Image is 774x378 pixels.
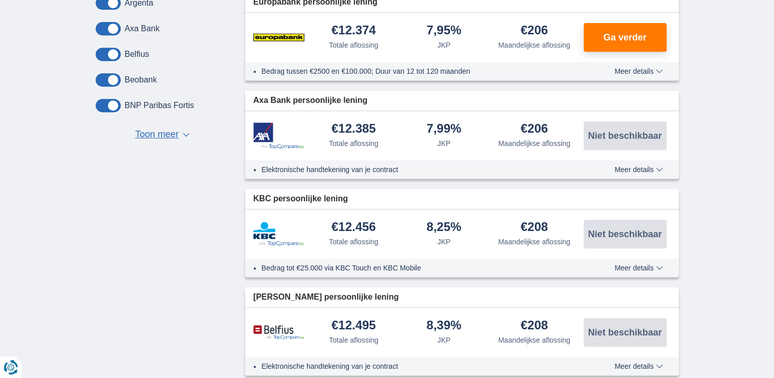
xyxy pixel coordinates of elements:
[588,328,661,337] span: Niet beschikbaar
[253,222,304,246] img: product.pl.alt KBC
[521,221,548,235] div: €208
[584,23,667,52] button: Ga verder
[607,67,670,75] button: Meer details
[329,40,379,50] div: Totale aflossing
[437,138,451,149] div: JKP
[253,325,304,340] img: product.pl.alt Belfius
[614,363,662,370] span: Meer details
[253,25,304,50] img: product.pl.alt Europabank
[521,122,548,136] div: €206
[427,221,461,235] div: 8,25%
[329,237,379,247] div: Totale aflossing
[261,263,577,273] li: Bedrag tot €25.000 via KBC Touch en KBC Mobile
[427,122,461,136] div: 7,99%
[584,121,667,150] button: Niet beschikbaar
[329,335,379,345] div: Totale aflossing
[437,40,451,50] div: JKP
[498,237,570,247] div: Maandelijkse aflossing
[253,95,367,107] span: Axa Bank persoonlijke lening
[261,66,577,76] li: Bedrag tussen €2500 en €100.000; Duur van 12 tot 120 maanden
[261,361,577,371] li: Elektronische handtekening van je contract
[331,24,376,38] div: €12.374
[603,33,646,42] span: Ga verder
[125,101,194,110] label: BNP Paribas Fortis
[183,133,190,137] span: ▼
[253,193,348,205] span: KBC persoonlijke lening
[607,165,670,174] button: Meer details
[521,319,548,333] div: €208
[135,128,179,141] span: Toon meer
[521,24,548,38] div: €206
[614,264,662,271] span: Meer details
[588,229,661,239] span: Niet beschikbaar
[498,138,570,149] div: Maandelijkse aflossing
[125,24,160,33] label: Axa Bank
[614,68,662,75] span: Meer details
[125,75,157,85] label: Beobank
[498,40,570,50] div: Maandelijkse aflossing
[331,221,376,235] div: €12.456
[253,122,304,150] img: product.pl.alt Axa Bank
[607,362,670,370] button: Meer details
[253,291,399,303] span: [PERSON_NAME] persoonlijke lening
[498,335,570,345] div: Maandelijkse aflossing
[584,220,667,248] button: Niet beschikbaar
[614,166,662,173] span: Meer details
[607,264,670,272] button: Meer details
[427,24,461,38] div: 7,95%
[125,50,149,59] label: Belfius
[427,319,461,333] div: 8,39%
[437,237,451,247] div: JKP
[588,131,661,140] span: Niet beschikbaar
[329,138,379,149] div: Totale aflossing
[437,335,451,345] div: JKP
[132,128,193,142] button: Toon meer ▼
[331,122,376,136] div: €12.385
[584,318,667,347] button: Niet beschikbaar
[331,319,376,333] div: €12.495
[261,164,577,175] li: Elektronische handtekening van je contract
